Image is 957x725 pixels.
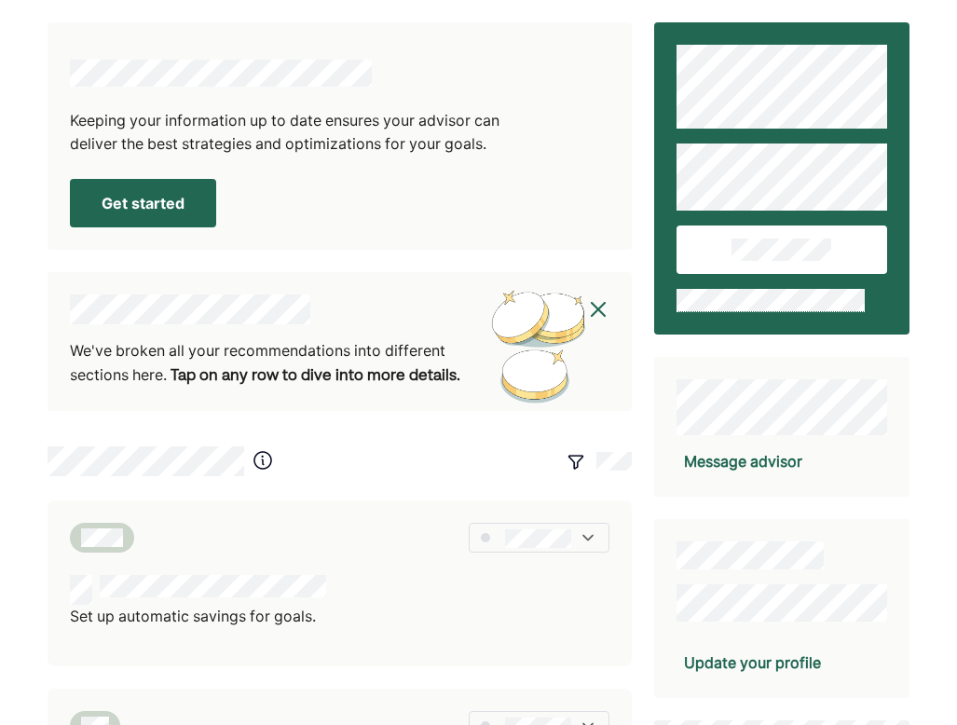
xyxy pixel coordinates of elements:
button: Get started [70,179,216,227]
b: Tap on any row to dive into more details. [171,369,460,384]
div: Update your profile [684,651,821,674]
div: Message advisor [684,450,802,472]
p: Set up automatic savings for goals. [70,605,326,629]
div: Keeping your information up to date ensures your advisor can deliver the best strategies and opti... [70,109,528,157]
div: We've broken all your recommendations into different sections here. [70,339,501,389]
